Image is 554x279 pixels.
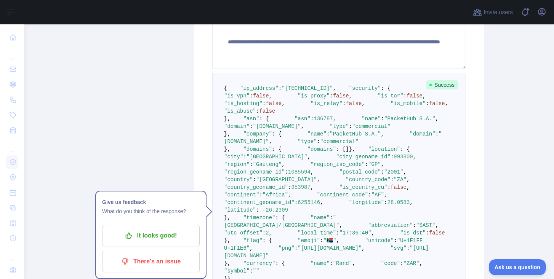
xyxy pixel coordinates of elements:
[407,93,423,99] span: false
[387,199,410,206] span: 28.0583
[224,116,231,122] span: },
[269,230,272,236] span: ,
[224,108,256,114] span: "is_abuse"
[295,116,311,122] span: "asn"
[365,161,368,167] span: :
[298,230,336,236] span: "local_time"
[346,100,362,107] span: false
[436,222,439,228] span: ,
[295,245,298,251] span: :
[413,154,416,160] span: ,
[391,154,394,160] span: :
[311,100,343,107] span: "is_relay"
[317,177,320,183] span: ,
[6,46,18,61] div: ...
[253,93,269,99] span: false
[346,177,391,183] span: "country_code"
[224,230,263,236] span: "utc_offset"
[279,245,295,251] span: "png"
[429,230,445,236] span: false
[400,260,403,266] span: :
[391,177,394,183] span: :
[336,154,391,160] span: "city_geoname_id"
[323,238,336,244] span: "🇿🇦"
[279,85,282,91] span: :
[224,268,250,274] span: "symbol"
[250,268,253,274] span: :
[243,215,275,221] span: "timezone"
[263,100,266,107] span: :
[407,245,410,251] span: :
[349,146,355,152] span: },
[224,184,288,190] span: "country_geoname_id"
[240,85,279,91] span: "ip_address"
[330,93,333,99] span: :
[243,116,259,122] span: "asn"
[253,268,259,274] span: ""
[371,192,384,198] span: "AF"
[384,116,435,122] span: "PacketHub S.A."
[102,198,200,207] h1: Give us feedback
[330,215,333,221] span: :
[282,100,285,107] span: ,
[387,184,391,190] span: :
[307,131,326,137] span: "name"
[330,123,349,129] span: "type"
[352,123,391,129] span: "commercial"
[336,238,339,244] span: ,
[413,222,416,228] span: :
[253,161,282,167] span: "Gauteng"
[311,169,314,175] span: ,
[445,100,448,107] span: ,
[416,222,435,228] span: "SAST"
[224,123,250,129] span: "domain"
[403,93,407,99] span: :
[314,116,333,122] span: 136787
[224,169,285,175] span: "region_geoname_id"
[384,192,387,198] span: ,
[365,238,394,244] span: "unicode"
[330,131,381,137] span: "PacketHub S.A."
[224,154,243,160] span: "city"
[6,247,18,262] div: ...
[275,260,285,266] span: : {
[381,131,384,137] span: ,
[307,154,310,160] span: ,
[330,260,333,266] span: :
[426,230,429,236] span: :
[381,260,400,266] span: "code"
[381,161,384,167] span: ,
[253,177,256,183] span: :
[224,199,295,206] span: "continent_geoname_id"
[349,93,352,99] span: ,
[263,230,266,236] span: :
[224,177,253,183] span: "country"
[489,259,546,275] iframe: Toggle Customer Support
[410,199,413,206] span: ,
[298,245,362,251] span: "[URL][DOMAIN_NAME]"
[285,169,288,175] span: :
[317,139,320,145] span: :
[263,192,288,198] span: "Africa"
[298,93,330,99] span: "is_proxy"
[320,139,359,145] span: "commercial"
[224,260,231,266] span: },
[371,230,375,236] span: ,
[429,100,445,107] span: false
[378,93,403,99] span: "is_tor"
[259,116,269,122] span: : {
[320,238,323,244] span: :
[259,192,262,198] span: :
[266,230,269,236] span: 2
[381,116,384,122] span: :
[311,184,314,190] span: ,
[266,100,282,107] span: false
[247,154,307,160] span: "[GEOGRAPHIC_DATA]"
[282,85,333,91] span: "[TECHNICAL_ID]"
[224,192,259,198] span: "continent"
[391,184,407,190] span: false
[362,116,381,122] span: "name"
[349,199,384,206] span: "longitude"
[243,238,262,244] span: "flag"
[333,116,336,122] span: ,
